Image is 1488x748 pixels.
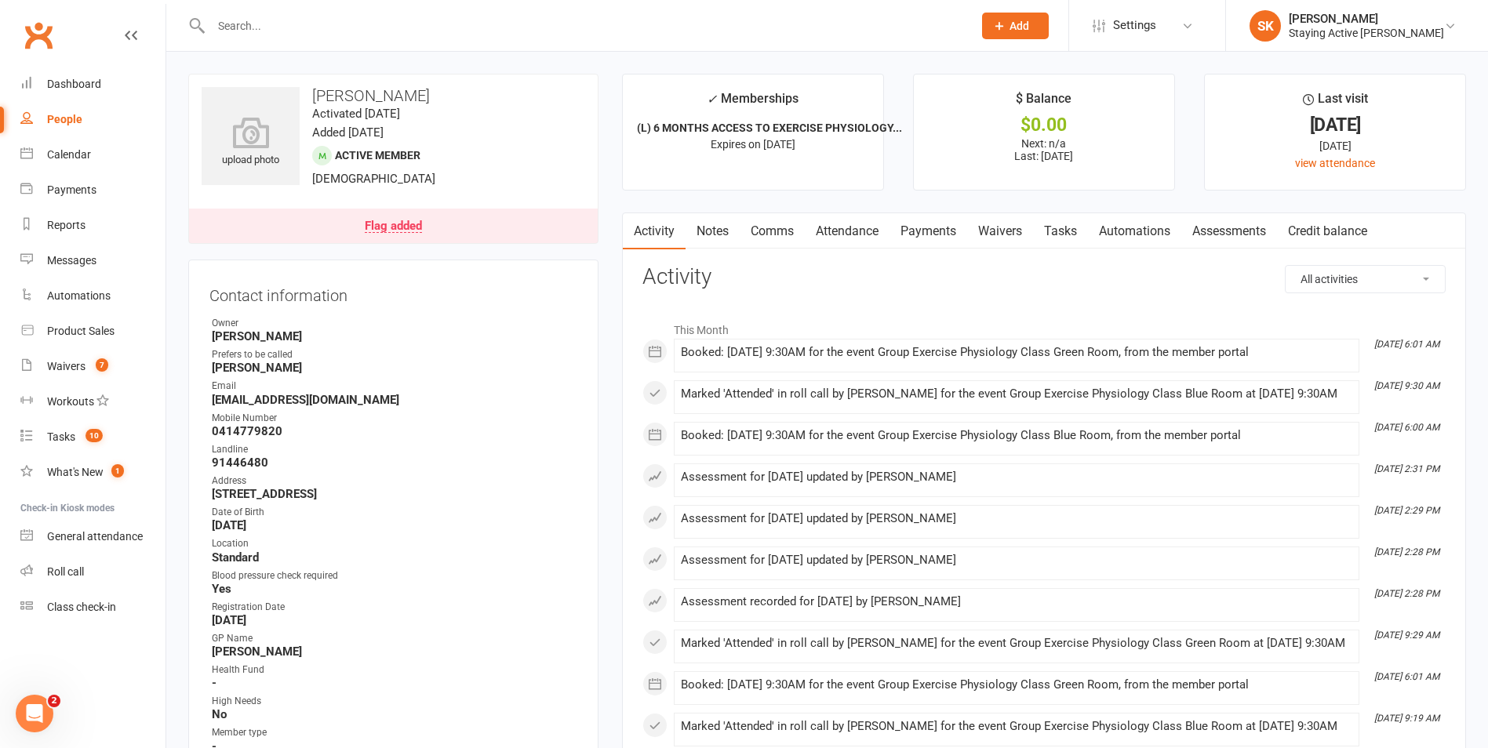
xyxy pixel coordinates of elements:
div: Member type [212,725,577,740]
div: High Needs [212,694,577,709]
strong: [PERSON_NAME] [212,645,577,659]
div: Booked: [DATE] 9:30AM for the event Group Exercise Physiology Class Blue Room, from the member po... [681,429,1352,442]
a: What's New1 [20,455,166,490]
div: Workouts [47,395,94,408]
a: Tasks [1033,213,1088,249]
div: Prefers to be called [212,347,577,362]
time: Activated [DATE] [312,107,400,121]
div: Assessment for [DATE] updated by [PERSON_NAME] [681,512,1352,525]
a: Automations [1088,213,1181,249]
strong: No [212,707,577,721]
a: Automations [20,278,166,314]
div: [DATE] [1219,137,1451,154]
i: [DATE] 6:01 AM [1374,671,1439,682]
div: Assessment for [DATE] updated by [PERSON_NAME] [681,554,1352,567]
a: Payments [20,172,166,208]
div: $0.00 [928,117,1160,133]
a: Messages [20,243,166,278]
div: Memberships [707,89,799,118]
strong: Standard [212,550,577,565]
span: 2 [48,695,60,707]
strong: 0414779820 [212,424,577,438]
a: Activity [623,213,686,249]
i: [DATE] 9:19 AM [1374,713,1439,724]
div: upload photo [202,117,300,169]
a: Waivers [967,213,1033,249]
div: Email [212,379,577,394]
button: Add [982,13,1049,39]
li: This Month [642,314,1446,339]
div: Roll call [47,565,84,578]
a: Tasks 10 [20,419,166,455]
i: [DATE] 9:29 AM [1374,630,1439,641]
div: SK [1250,10,1281,42]
strong: Yes [212,582,577,596]
i: [DATE] 2:31 PM [1374,463,1439,474]
p: Next: n/a Last: [DATE] [928,137,1160,162]
a: Dashboard [20,67,166,102]
a: Product Sales [20,314,166,349]
div: Reports [47,219,85,231]
div: What's New [47,466,104,478]
div: Last visit [1303,89,1368,117]
div: General attendance [47,530,143,543]
div: Address [212,474,577,488]
span: 1 [111,464,124,477]
div: Owner [212,316,577,331]
span: Active member [335,149,420,162]
a: People [20,102,166,137]
div: Dashboard [47,78,101,90]
div: Landline [212,442,577,457]
div: Class check-in [47,601,116,613]
strong: 91446480 [212,456,577,470]
div: Calendar [47,148,91,161]
div: Messages [47,254,96,267]
a: view attendance [1295,157,1375,169]
i: [DATE] 2:29 PM [1374,505,1439,516]
h3: Contact information [209,281,577,304]
div: Assessment for [DATE] updated by [PERSON_NAME] [681,470,1352,484]
div: Tasks [47,430,75,443]
a: Payments [890,213,967,249]
a: Assessments [1181,213,1277,249]
i: [DATE] 6:01 AM [1374,339,1439,350]
div: $ Balance [1016,89,1071,117]
strong: [PERSON_NAME] [212,361,577,375]
div: People [47,113,82,125]
h3: [PERSON_NAME] [202,87,585,104]
a: Comms [740,213,805,249]
strong: [PERSON_NAME] [212,329,577,343]
a: Clubworx [19,16,58,55]
div: Location [212,536,577,551]
a: Class kiosk mode [20,590,166,625]
div: Assessment recorded for [DATE] by [PERSON_NAME] [681,595,1352,608]
div: [DATE] [1219,117,1451,133]
strong: (L) 6 MONTHS ACCESS TO EXERCISE PHYSIOLOGY... [637,122,902,134]
i: [DATE] 9:30 AM [1374,380,1439,391]
div: GP Name [212,631,577,646]
a: Waivers 7 [20,349,166,384]
div: Health Fund [212,663,577,677]
div: Booked: [DATE] 9:30AM for the event Group Exercise Physiology Class Green Room, from the member p... [681,346,1352,359]
a: Calendar [20,137,166,172]
div: Marked 'Attended' in roll call by [PERSON_NAME] for the event Group Exercise Physiology Class Gre... [681,637,1352,650]
a: Roll call [20,554,166,590]
i: ✓ [707,92,717,107]
div: Waivers [47,360,85,372]
div: Marked 'Attended' in roll call by [PERSON_NAME] for the event Group Exercise Physiology Class Blu... [681,387,1352,401]
div: Marked 'Attended' in roll call by [PERSON_NAME] for the event Group Exercise Physiology Class Blu... [681,720,1352,733]
i: [DATE] 2:28 PM [1374,546,1439,557]
span: [DEMOGRAPHIC_DATA] [312,172,435,186]
div: Booked: [DATE] 9:30AM for the event Group Exercise Physiology Class Green Room, from the member p... [681,678,1352,692]
strong: [DATE] [212,613,577,627]
input: Search... [206,15,962,37]
div: Flag added [365,220,422,233]
span: Settings [1113,8,1156,43]
h3: Activity [642,265,1446,289]
div: Payments [47,183,96,196]
div: Mobile Number [212,411,577,426]
i: [DATE] 6:00 AM [1374,422,1439,433]
div: Blood pressure check required [212,568,577,583]
a: Workouts [20,384,166,419]
span: Expires on [DATE] [711,138,795,151]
